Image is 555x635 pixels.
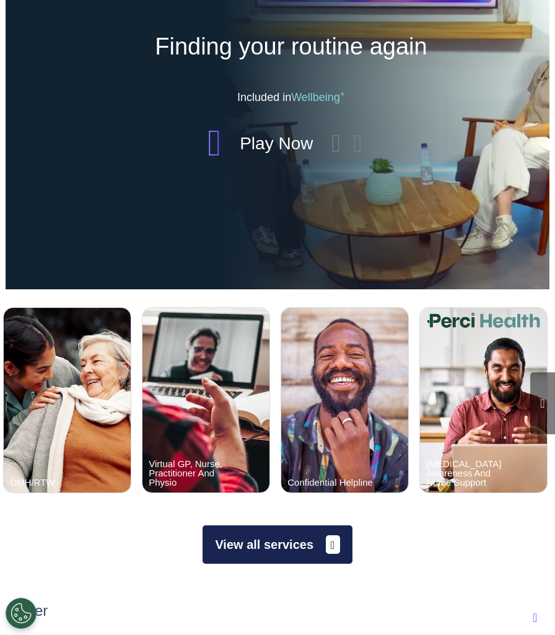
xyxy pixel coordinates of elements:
div: Play Now [240,131,313,157]
sup: + [340,89,345,99]
button: View all services [203,525,352,564]
div: [MEDICAL_DATA] Awareness And Nurse Support [426,459,515,487]
div: Included in [33,89,549,106]
span: Wellbeing [291,91,345,103]
div: DMH/RTW [10,478,99,487]
div: Confidential Helpline [287,478,377,487]
button: Open Preferences [6,598,37,629]
div: Finding your routine again [33,29,549,64]
div: Virtual GP, Nurse, Practitioner And Physio [149,459,238,487]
